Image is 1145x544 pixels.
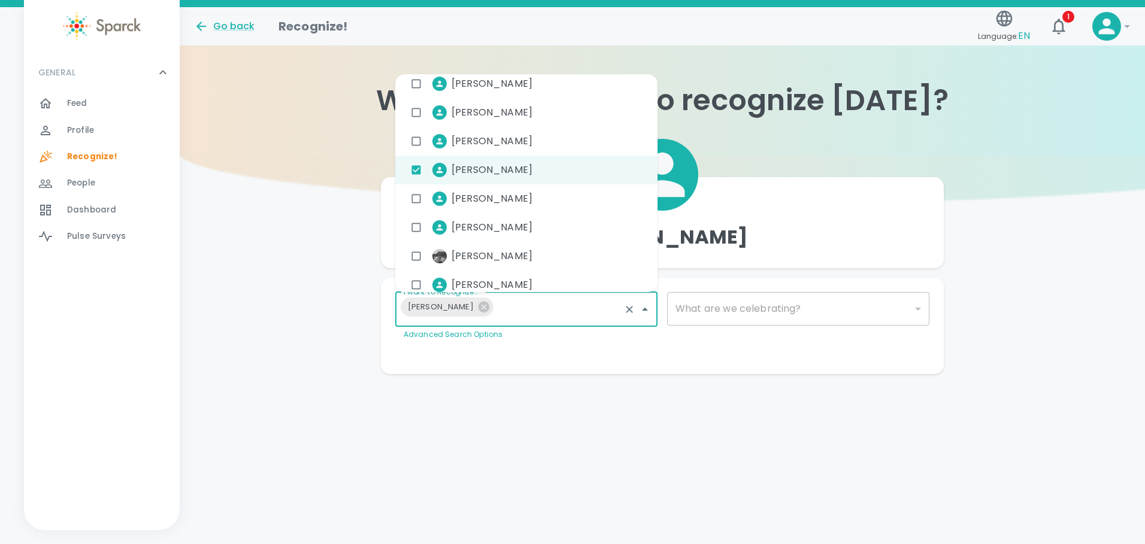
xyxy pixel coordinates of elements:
[1044,12,1073,41] button: 1
[577,225,749,249] h4: [PERSON_NAME]
[67,230,126,242] span: Pulse Surveys
[194,19,255,34] button: Go back
[978,28,1030,44] span: Language:
[973,5,1035,48] button: Language:EN
[452,163,532,177] span: [PERSON_NAME]
[24,12,180,40] a: Sparck logo
[401,300,481,314] span: [PERSON_NAME]
[452,105,532,120] span: [PERSON_NAME]
[452,220,532,235] span: [PERSON_NAME]
[452,192,532,206] span: [PERSON_NAME]
[401,297,493,317] div: [PERSON_NAME]
[24,117,180,144] a: Profile
[67,204,116,216] span: Dashboard
[452,249,532,263] span: [PERSON_NAME]
[621,301,638,318] button: Clear
[404,287,478,297] label: I want to Recognize...
[24,144,180,170] a: Recognize!
[67,151,118,163] span: Recognize!
[67,98,87,110] span: Feed
[452,278,532,292] span: [PERSON_NAME]
[24,90,180,254] div: GENERAL
[432,249,447,263] img: Picture of Brandon
[452,77,532,91] span: [PERSON_NAME]
[1062,11,1074,23] span: 1
[180,84,1145,117] h1: Who are we going to recognize [DATE]?
[67,177,95,189] span: People
[1018,29,1030,42] span: EN
[38,66,75,78] p: GENERAL
[404,329,502,339] a: Advanced Search Options
[67,124,94,136] span: Profile
[24,170,180,196] a: People
[452,134,532,148] span: [PERSON_NAME]
[24,90,180,117] a: Feed
[637,301,653,318] button: Close
[63,12,141,40] img: Sparck logo
[24,223,180,250] a: Pulse Surveys
[24,197,180,223] a: Dashboard
[278,17,348,36] h1: Recognize!
[24,54,180,90] div: GENERAL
